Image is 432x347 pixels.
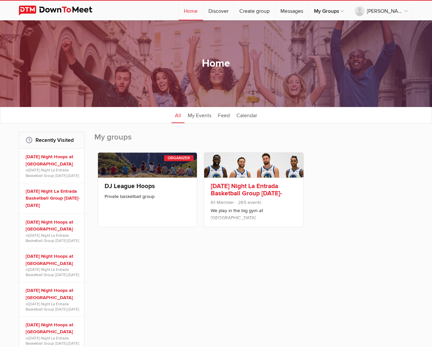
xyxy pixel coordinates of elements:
[26,153,80,167] a: [DATE] Night Hoops at [GEOGRAPHIC_DATA]
[203,1,234,20] a: Discover
[211,182,282,205] a: [DATE] Night La Entrada Basketball Group [DATE]-[DATE]
[26,336,79,346] a: [DATE] Night La Entrada Basketball Group [DATE]-[DATE]
[309,1,349,20] a: My Groups
[234,1,275,20] a: Create group
[275,1,308,20] a: Messages
[211,200,234,205] span: 61 Member
[26,233,80,243] span: in
[26,167,80,178] span: in
[172,107,184,123] a: All
[211,207,297,240] p: We play in the big gym at [GEOGRAPHIC_DATA] ([STREET_ADDRESS][PERSON_NAME]) at 8:30p-10:00p. Plea...
[26,321,80,336] a: [DATE] Night Hoops at [GEOGRAPHIC_DATA]
[94,132,413,149] h2: My groups
[26,267,80,277] span: in
[26,132,78,148] h2: Recently Visited
[19,6,103,15] img: DownToMeet
[233,107,260,123] a: Calendar
[26,188,80,209] a: [DATE] Night La Entrada Basketball Group [DATE]-[DATE]
[26,168,79,178] a: [DATE] Night La Entrada Basketball Group [DATE]-[DATE]
[202,57,230,71] h1: Home
[164,155,194,161] div: Organizer
[26,253,80,267] a: [DATE] Night Hoops at [GEOGRAPHIC_DATA]
[26,336,80,346] span: in
[26,302,79,312] a: [DATE] Night La Entrada Basketball Group [DATE]-[DATE]
[215,107,233,123] a: Feed
[105,193,190,200] p: Private basketball group
[184,107,215,123] a: My Events
[26,287,80,301] a: [DATE] Night Hoops at [GEOGRAPHIC_DATA]
[349,1,413,20] a: [PERSON_NAME]
[179,1,203,20] a: Home
[105,182,155,190] a: DJ League Hoops
[26,233,79,243] a: [DATE] Night La Entrada Basketball Group [DATE]-[DATE]
[26,267,79,277] a: [DATE] Night La Entrada Basketball Group [DATE]-[DATE]
[235,200,261,205] span: 265 events
[26,219,80,233] a: [DATE] Night Hoops at [GEOGRAPHIC_DATA]
[26,301,80,312] span: in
